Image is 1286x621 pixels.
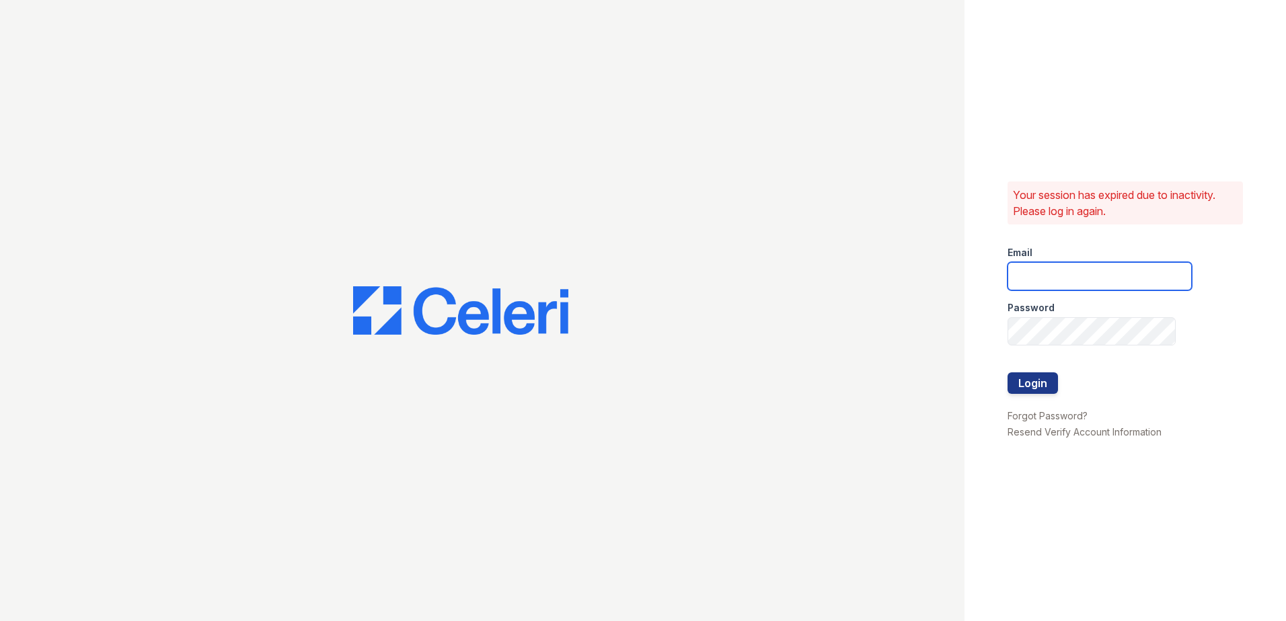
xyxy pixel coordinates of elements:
p: Your session has expired due to inactivity. Please log in again. [1013,187,1238,219]
img: CE_Logo_Blue-a8612792a0a2168367f1c8372b55b34899dd931a85d93a1a3d3e32e68fde9ad4.png [353,286,568,335]
button: Login [1008,372,1058,394]
label: Email [1008,246,1032,259]
label: Password [1008,301,1055,315]
a: Resend Verify Account Information [1008,426,1162,438]
a: Forgot Password? [1008,410,1088,421]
